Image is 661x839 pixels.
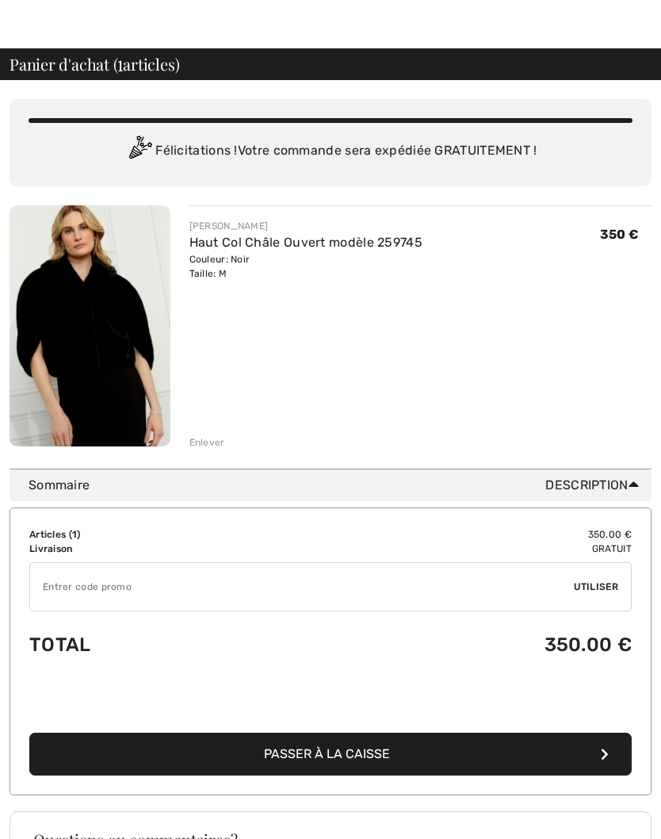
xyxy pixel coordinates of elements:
[277,527,632,542] td: 350.00 €
[29,476,645,495] div: Sommaire
[545,476,645,495] span: Description
[29,136,632,167] div: Félicitations ! Votre commande sera expédiée GRATUITEMENT !
[189,235,423,250] a: Haut Col Châle Ouvert modèle 259745
[574,580,618,594] span: Utiliser
[264,746,390,761] span: Passer à la caisse
[10,56,179,72] span: Panier d'achat ( articles)
[29,733,632,776] button: Passer à la caisse
[29,542,277,556] td: Livraison
[277,542,632,556] td: Gratuit
[117,52,123,73] span: 1
[10,205,170,446] img: Haut Col Châle Ouvert modèle 259745
[72,529,77,540] span: 1
[29,527,277,542] td: Articles ( )
[29,618,277,672] td: Total
[124,136,155,167] img: Congratulation2.svg
[189,219,423,233] div: [PERSON_NAME]
[189,252,423,281] div: Couleur: Noir Taille: M
[30,563,574,611] input: Code promo
[600,227,640,242] span: 350 €
[29,684,632,727] iframe: PayPal
[189,435,225,450] div: Enlever
[277,618,632,672] td: 350.00 €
